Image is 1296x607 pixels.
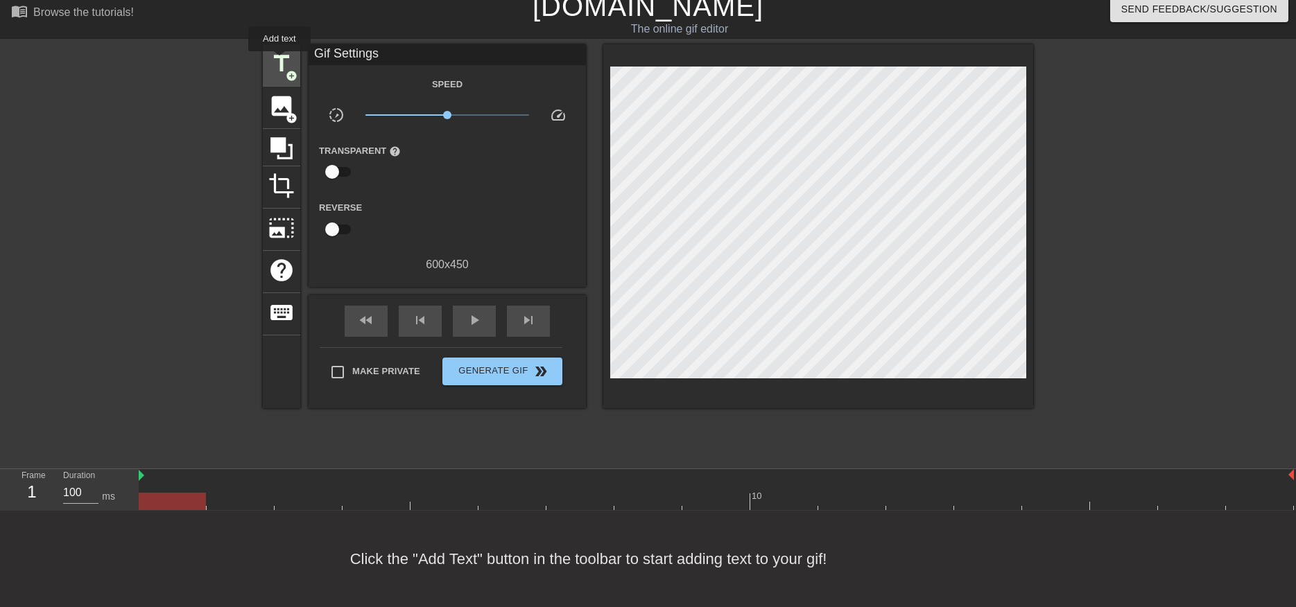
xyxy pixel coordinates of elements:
a: Browse the tutorials! [11,3,134,24]
span: Make Private [352,364,420,378]
span: image [268,93,295,119]
label: Speed [432,78,463,91]
span: crop [268,173,295,199]
span: play_arrow [466,312,483,328]
button: Generate Gif [442,358,562,385]
label: Transparent [319,144,401,158]
span: slow_motion_video [328,107,345,123]
span: fast_rewind [358,312,374,328]
span: help [268,257,295,283]
span: Send Feedback/Suggestion [1121,1,1277,18]
img: bound-end.png [1288,469,1294,480]
span: add_circle [286,112,297,124]
span: keyboard [268,299,295,326]
span: double_arrow [533,363,549,380]
div: The online gif editor [439,21,920,37]
span: photo_size_select_large [268,215,295,241]
span: speed [550,107,567,123]
span: skip_next [520,312,537,328]
div: 10 [752,489,764,503]
div: ms [102,489,115,504]
span: menu_book [11,3,28,19]
span: skip_previous [412,312,429,328]
div: 1 [21,480,42,504]
div: Frame [11,469,53,509]
label: Reverse [319,201,362,215]
div: 600 x 450 [309,256,586,273]
span: help [389,146,401,157]
span: add_circle [286,70,297,82]
label: Duration [63,472,95,480]
div: Browse the tutorials! [33,6,134,18]
span: title [268,51,295,77]
span: Generate Gif [448,363,557,380]
div: Gif Settings [309,44,586,65]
